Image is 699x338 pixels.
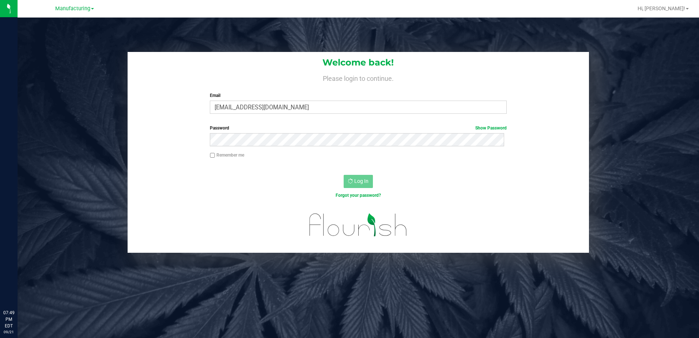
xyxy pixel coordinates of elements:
[354,178,369,184] span: Log In
[475,125,507,131] a: Show Password
[210,125,229,131] span: Password
[3,329,14,335] p: 09/21
[336,193,381,198] a: Forgot your password?
[210,153,215,158] input: Remember me
[638,5,685,11] span: Hi, [PERSON_NAME]!
[55,5,90,12] span: Manufacturing
[128,58,589,67] h1: Welcome back!
[210,92,507,99] label: Email
[3,309,14,329] p: 07:49 PM EDT
[344,175,373,188] button: Log In
[210,152,244,158] label: Remember me
[301,206,416,244] img: flourish_logo.svg
[128,73,589,82] h4: Please login to continue.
